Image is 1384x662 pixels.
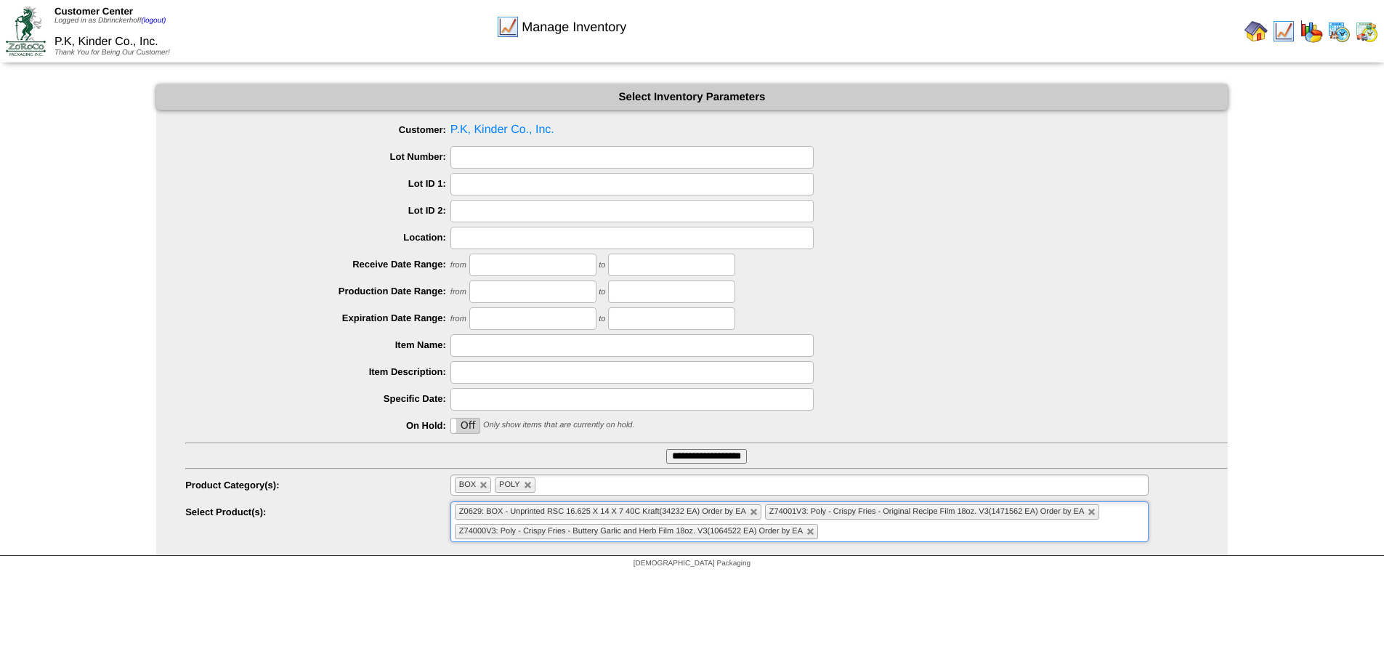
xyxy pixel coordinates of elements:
[599,261,605,270] span: to
[483,421,634,429] span: Only show items that are currently on hold.
[185,124,450,135] label: Customer:
[1355,20,1378,43] img: calendarinout.gif
[54,49,170,57] span: Thank You for Being Our Customer!
[185,286,450,296] label: Production Date Range:
[185,205,450,216] label: Lot ID 2:
[185,506,450,517] label: Select Product(s):
[185,339,450,350] label: Item Name:
[450,315,466,323] span: from
[522,20,626,35] span: Manage Inventory
[496,15,519,39] img: line_graph.gif
[769,507,1084,516] span: Z74001V3: Poly - Crispy Fries - Original Recipe Film 18oz. V3(1471562 EA) Order by EA
[156,84,1228,110] div: Select Inventory Parameters
[450,288,466,296] span: from
[185,178,450,189] label: Lot ID 1:
[450,418,481,434] div: OnOff
[54,6,133,17] span: Customer Center
[6,7,46,55] img: ZoRoCo_Logo(Green%26Foil)%20jpg.webp
[54,17,166,25] span: Logged in as Dbrinckerhoff
[141,17,166,25] a: (logout)
[185,312,450,323] label: Expiration Date Range:
[451,419,480,433] label: Off
[54,36,158,48] span: P.K, Kinder Co., Inc.
[450,261,466,270] span: from
[1245,20,1268,43] img: home.gif
[459,527,803,536] span: Z74000V3: Poly - Crispy Fries - Buttery Garlic and Herb Film 18oz. V3(1064522 EA) Order by EA
[599,288,605,296] span: to
[185,119,1228,141] span: P.K, Kinder Co., Inc.
[1272,20,1295,43] img: line_graph.gif
[185,480,450,491] label: Product Category(s):
[185,393,450,404] label: Specific Date:
[599,315,605,323] span: to
[1300,20,1323,43] img: graph.gif
[459,480,476,489] span: BOX
[185,366,450,377] label: Item Description:
[634,560,750,568] span: [DEMOGRAPHIC_DATA] Packaging
[185,151,450,162] label: Lot Number:
[185,259,450,270] label: Receive Date Range:
[185,232,450,243] label: Location:
[459,507,746,516] span: Z0629: BOX - Unprinted RSC 16.625 X 14 X 7 40C Kraft(34232 EA) Order by EA
[1327,20,1351,43] img: calendarprod.gif
[499,480,520,489] span: POLY
[185,420,450,431] label: On Hold:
